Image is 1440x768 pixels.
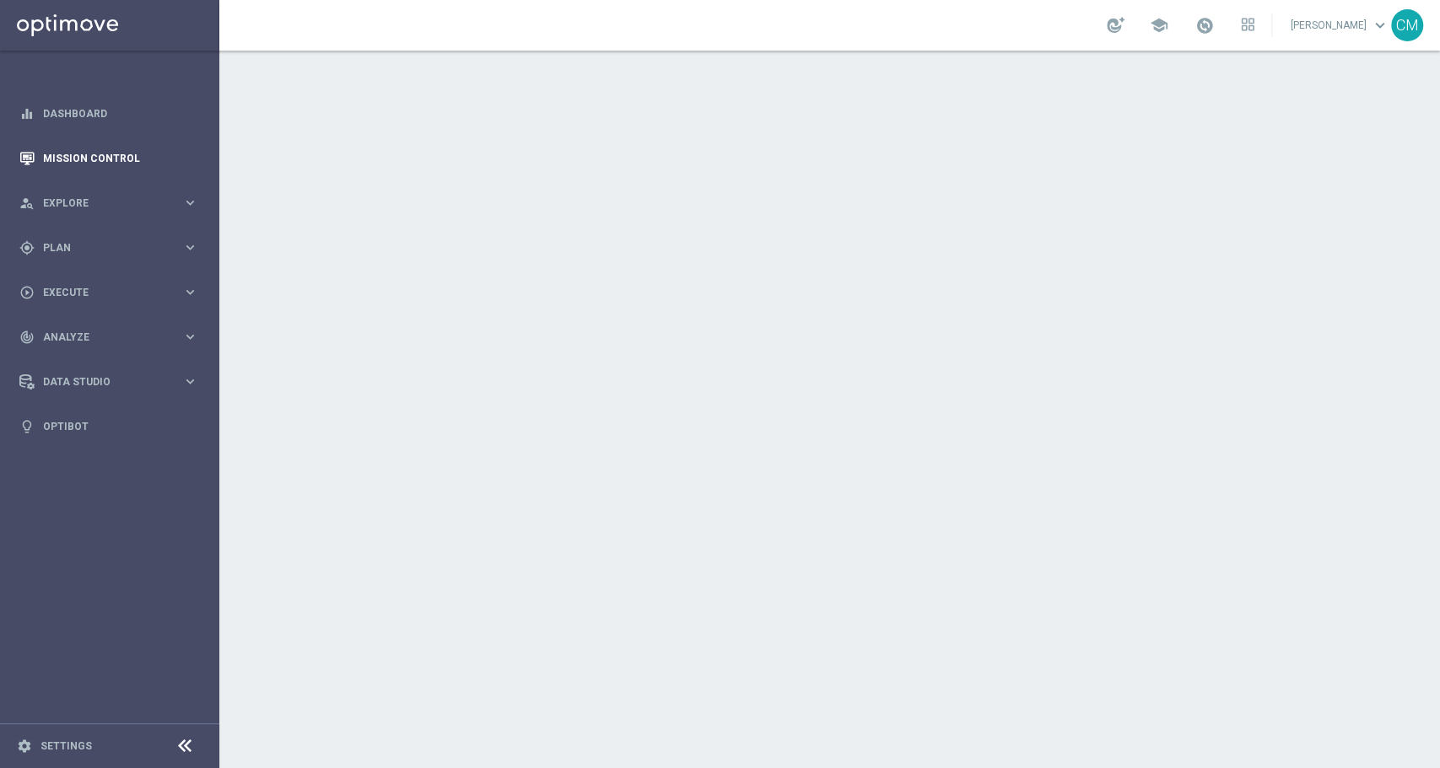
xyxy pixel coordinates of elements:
[19,375,199,389] button: Data Studio keyboard_arrow_right
[43,404,198,448] a: Optibot
[19,285,182,300] div: Execute
[1391,9,1423,41] div: CM
[182,239,198,255] i: keyboard_arrow_right
[19,286,199,299] button: play_circle_outline Execute keyboard_arrow_right
[17,738,32,754] i: settings
[182,373,198,389] i: keyboard_arrow_right
[182,329,198,345] i: keyboard_arrow_right
[19,152,199,165] button: Mission Control
[19,196,35,211] i: person_search
[19,419,35,434] i: lightbulb
[19,285,35,300] i: play_circle_outline
[1289,13,1391,38] a: [PERSON_NAME]keyboard_arrow_down
[43,198,182,208] span: Explore
[1150,16,1168,35] span: school
[182,284,198,300] i: keyboard_arrow_right
[19,240,35,255] i: gps_fixed
[43,332,182,342] span: Analyze
[19,196,182,211] div: Explore
[40,741,92,751] a: Settings
[182,195,198,211] i: keyboard_arrow_right
[43,243,182,253] span: Plan
[19,91,198,136] div: Dashboard
[19,136,198,180] div: Mission Control
[19,241,199,255] button: gps_fixed Plan keyboard_arrow_right
[19,374,182,389] div: Data Studio
[19,330,35,345] i: track_changes
[43,287,182,298] span: Execute
[43,377,182,387] span: Data Studio
[19,106,35,121] i: equalizer
[19,196,199,210] button: person_search Explore keyboard_arrow_right
[19,420,199,433] button: lightbulb Optibot
[19,330,182,345] div: Analyze
[19,330,199,344] button: track_changes Analyze keyboard_arrow_right
[19,240,182,255] div: Plan
[43,91,198,136] a: Dashboard
[1371,16,1389,35] span: keyboard_arrow_down
[19,404,198,448] div: Optibot
[43,136,198,180] a: Mission Control
[19,107,199,121] button: equalizer Dashboard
